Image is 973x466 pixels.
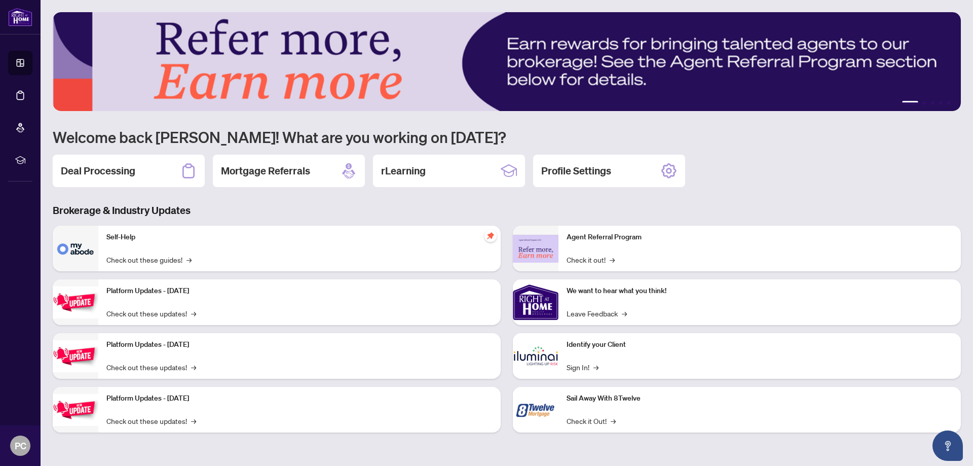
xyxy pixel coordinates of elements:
h2: Profile Settings [541,164,611,178]
span: → [191,308,196,319]
a: Check it out!→ [567,254,615,265]
p: We want to hear what you think! [567,285,953,297]
span: PC [15,439,26,453]
p: Self-Help [106,232,493,243]
p: Platform Updates - [DATE] [106,393,493,404]
button: 1 [902,101,918,105]
span: → [610,254,615,265]
a: Check out these updates!→ [106,415,196,426]
img: Sail Away With 8Twelve [513,387,558,433]
p: Platform Updates - [DATE] [106,339,493,350]
h3: Brokerage & Industry Updates [53,203,961,218]
img: logo [8,8,32,26]
img: Agent Referral Program [513,235,558,263]
span: → [191,415,196,426]
a: Check out these updates!→ [106,308,196,319]
span: → [622,308,627,319]
a: Check out these updates!→ [106,362,196,373]
a: Leave Feedback→ [567,308,627,319]
span: → [593,362,598,373]
a: Sign In!→ [567,362,598,373]
p: Platform Updates - [DATE] [106,285,493,297]
img: Slide 0 [53,12,961,111]
h2: Mortgage Referrals [221,164,310,178]
button: 4 [939,101,943,105]
h1: Welcome back [PERSON_NAME]! What are you working on [DATE]? [53,127,961,147]
a: Check it Out!→ [567,415,616,426]
button: 3 [930,101,934,105]
span: → [186,254,192,265]
img: Platform Updates - July 21, 2025 [53,286,98,318]
button: 2 [922,101,926,105]
button: Open asap [932,431,963,461]
img: Self-Help [53,226,98,271]
h2: Deal Processing [61,164,135,178]
img: We want to hear what you think! [513,279,558,325]
span: → [611,415,616,426]
a: Check out these guides!→ [106,254,192,265]
img: Identify your Client [513,333,558,379]
p: Sail Away With 8Twelve [567,393,953,404]
span: pushpin [484,230,497,242]
button: 5 [947,101,951,105]
img: Platform Updates - July 8, 2025 [53,340,98,372]
span: → [191,362,196,373]
img: Platform Updates - June 23, 2025 [53,394,98,426]
p: Agent Referral Program [567,232,953,243]
p: Identify your Client [567,339,953,350]
h2: rLearning [381,164,426,178]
